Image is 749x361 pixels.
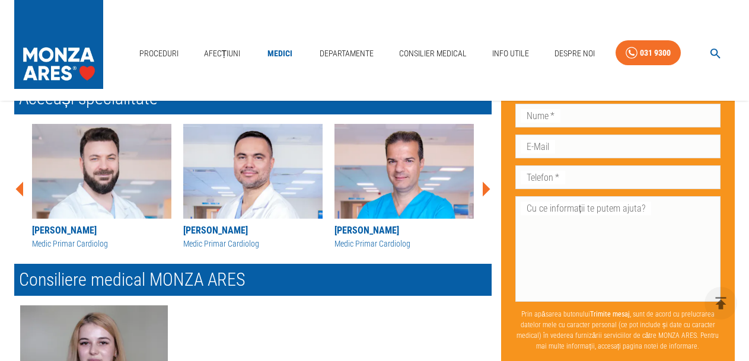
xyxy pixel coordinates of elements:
[315,41,378,66] a: Departamente
[183,124,323,250] a: [PERSON_NAME]Medic Primar Cardiolog
[199,41,246,66] a: Afecțiuni
[334,238,474,250] div: Medic Primar Cardiolog
[14,264,492,296] h2: Consiliere medical MONZA ARES
[334,223,474,238] div: [PERSON_NAME]
[640,46,671,60] div: 031 9300
[32,238,171,250] div: Medic Primar Cardiolog
[135,41,183,66] a: Proceduri
[183,238,323,250] div: Medic Primar Cardiolog
[183,124,323,219] img: Dr. Mihai Melnic
[32,124,171,250] a: [PERSON_NAME]Medic Primar Cardiolog
[616,40,681,66] a: 031 9300
[183,223,323,238] div: [PERSON_NAME]
[334,124,474,250] a: [PERSON_NAME]Medic Primar Cardiolog
[394,41,471,66] a: Consilier Medical
[515,304,721,356] p: Prin apăsarea butonului , sunt de acord cu prelucrarea datelor mele cu caracter personal (ce pot ...
[705,287,737,320] button: delete
[261,41,299,66] a: Medici
[590,309,630,318] b: Trimite mesaj
[550,41,600,66] a: Despre Noi
[32,223,171,238] div: [PERSON_NAME]
[487,41,534,66] a: Info Utile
